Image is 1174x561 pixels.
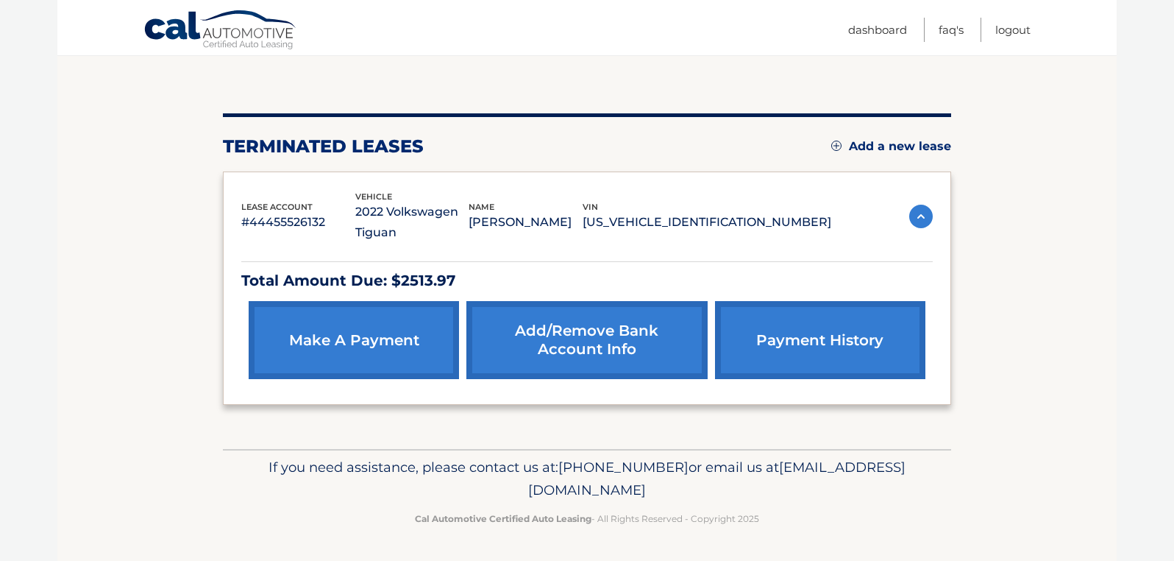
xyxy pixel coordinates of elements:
[995,18,1031,42] a: Logout
[232,456,942,503] p: If you need assistance, please contact us at: or email us at
[469,202,494,212] span: name
[223,135,424,158] h2: terminated leases
[355,191,392,202] span: vehicle
[241,268,933,294] p: Total Amount Due: $2513.97
[715,301,925,379] a: payment history
[143,10,298,52] a: Cal Automotive
[415,513,591,524] strong: Cal Automotive Certified Auto Leasing
[583,212,831,233] p: [US_VEHICLE_IDENTIFICATION_NUMBER]
[583,202,598,212] span: vin
[355,202,469,243] p: 2022 Volkswagen Tiguan
[909,205,933,228] img: accordion-active.svg
[939,18,964,42] a: FAQ's
[241,202,313,212] span: lease account
[249,301,459,379] a: make a payment
[232,511,942,526] p: - All Rights Reserved - Copyright 2025
[848,18,907,42] a: Dashboard
[831,139,951,154] a: Add a new lease
[831,141,842,151] img: add.svg
[241,212,355,233] p: #44455526132
[558,459,689,476] span: [PHONE_NUMBER]
[469,212,583,233] p: [PERSON_NAME]
[466,301,707,379] a: Add/Remove bank account info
